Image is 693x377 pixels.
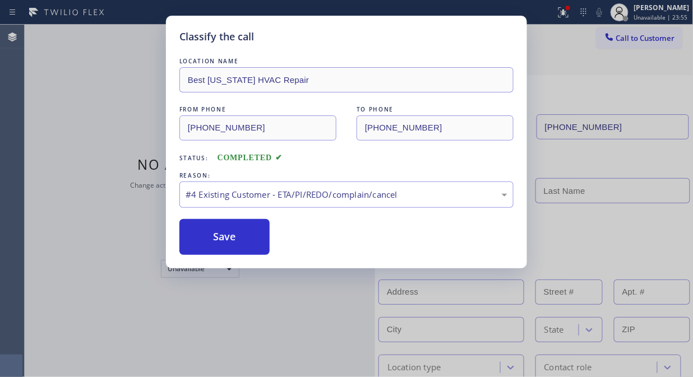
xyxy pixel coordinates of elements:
input: To phone [357,115,514,141]
span: COMPLETED [218,153,283,162]
div: #4 Existing Customer - ETA/PI/REDO/complain/cancel [186,188,507,201]
div: LOCATION NAME [179,55,514,67]
span: Status: [179,154,209,162]
input: From phone [179,115,336,141]
h5: Classify the call [179,29,254,44]
div: FROM PHONE [179,104,336,115]
button: Save [179,219,270,255]
div: TO PHONE [357,104,514,115]
div: REASON: [179,170,514,181]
